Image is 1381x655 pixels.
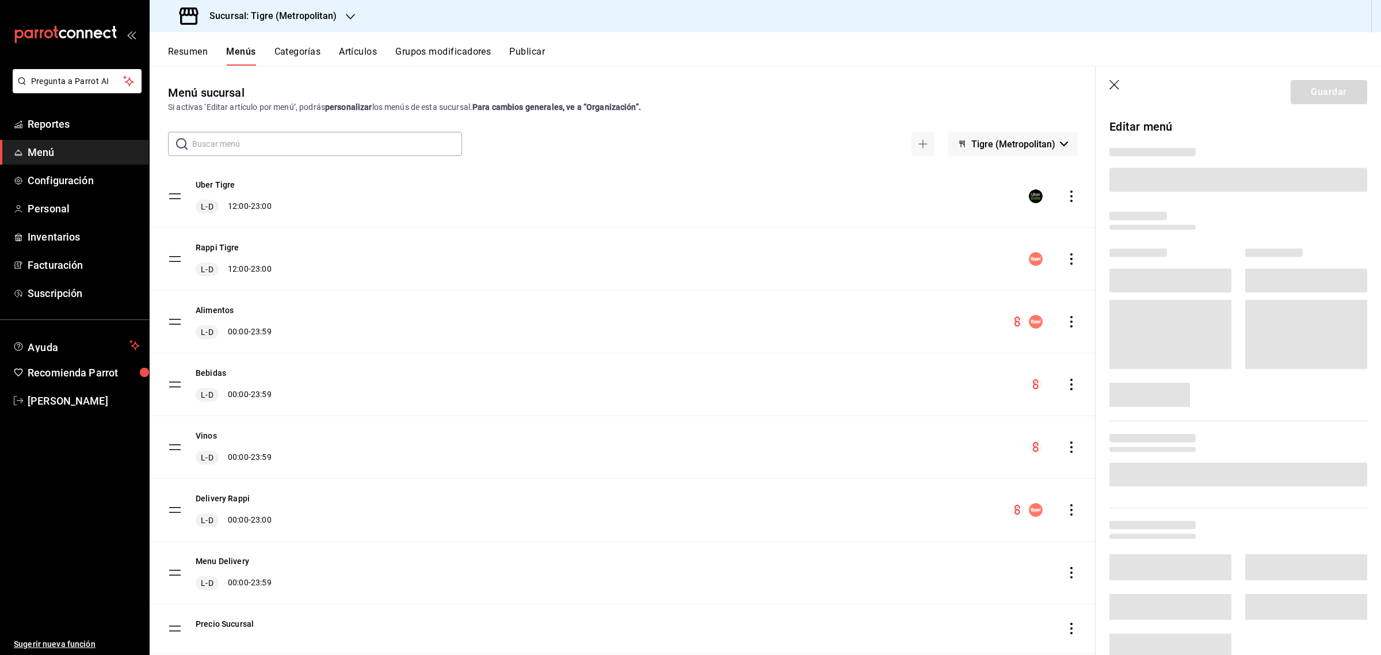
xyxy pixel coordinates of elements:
h3: Sucursal: Tigre (Metropolitan) [200,9,337,23]
button: drag [168,378,182,391]
span: Tigre (Metropolitan) [971,139,1055,150]
div: 12:00 - 23:00 [196,262,272,276]
button: Resumen [168,46,208,66]
span: L-D [199,577,215,589]
button: actions [1066,441,1077,453]
span: Ayuda [28,338,125,352]
button: Bebidas [196,367,226,379]
a: Pregunta a Parrot AI [8,83,142,96]
span: Inventarios [28,229,140,245]
span: L-D [199,264,215,275]
button: drag [168,566,182,580]
button: actions [1066,567,1077,578]
span: Personal [28,201,140,216]
span: L-D [199,201,215,212]
input: Buscar menú [192,132,462,155]
button: Pregunta a Parrot AI [13,69,142,93]
span: L-D [199,389,215,401]
strong: personalizar [325,102,372,112]
button: drag [168,440,182,454]
button: Menús [226,46,255,66]
div: 00:00 - 23:59 [196,451,272,464]
span: L-D [199,452,215,463]
button: Delivery Rappi [196,493,250,504]
span: L-D [199,326,215,338]
button: actions [1066,253,1077,265]
span: Sugerir nueva función [14,638,140,650]
span: Reportes [28,116,140,132]
span: Menú [28,144,140,160]
div: Menú sucursal [168,84,245,101]
button: actions [1066,379,1077,390]
span: Facturación [28,257,140,273]
button: Categorías [274,46,321,66]
strong: Para cambios generales, ve a “Organización”. [472,102,641,112]
table: menu-maker-table [150,165,1096,653]
span: Configuración [28,173,140,188]
button: actions [1066,316,1077,327]
button: Alimentos [196,304,234,316]
button: Menu Delivery [196,555,249,567]
button: Publicar [509,46,545,66]
div: 00:00 - 23:00 [196,513,272,527]
div: 00:00 - 23:59 [196,576,272,590]
button: drag [168,189,182,203]
button: Vinos [196,430,217,441]
button: Precio Sucursal [196,618,254,630]
span: [PERSON_NAME] [28,393,140,409]
button: open_drawer_menu [127,30,136,39]
button: Tigre (Metropolitan) [948,132,1077,156]
div: Si activas ‘Editar artículo por menú’, podrás los menús de esta sucursal. [168,101,1077,113]
div: 00:00 - 23:59 [196,388,272,402]
button: drag [168,622,182,635]
button: actions [1066,504,1077,516]
div: 12:00 - 23:00 [196,200,272,214]
button: Uber Tigre [196,179,235,191]
span: Suscripción [28,285,140,301]
span: L-D [199,515,215,526]
span: Pregunta a Parrot AI [31,75,124,87]
button: actions [1066,623,1077,634]
button: drag [168,503,182,517]
button: Rappi Tigre [196,242,239,253]
span: Recomienda Parrot [28,365,140,380]
div: 00:00 - 23:59 [196,325,272,339]
button: actions [1066,191,1077,202]
button: Grupos modificadores [395,46,491,66]
button: drag [168,252,182,266]
div: navigation tabs [168,46,1381,66]
button: Artículos [339,46,377,66]
button: drag [168,315,182,329]
p: Editar menú [1109,118,1367,135]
